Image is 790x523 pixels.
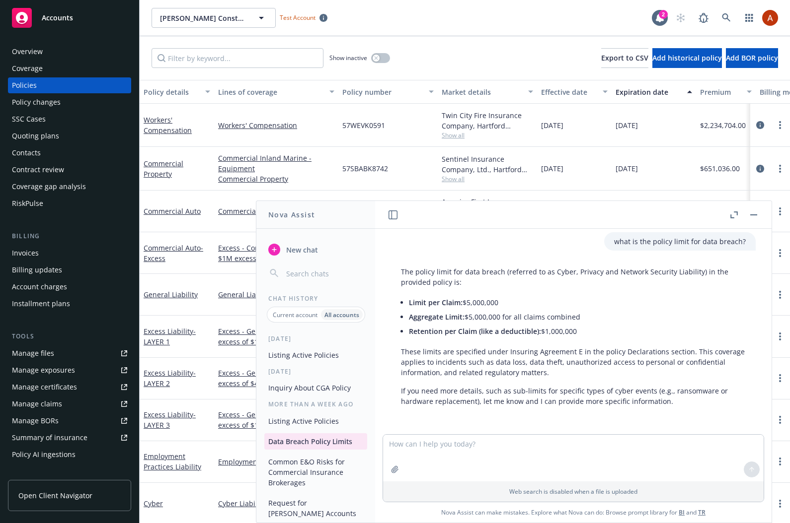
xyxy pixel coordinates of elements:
[700,163,740,174] span: $651,036.00
[12,413,59,429] div: Manage BORs
[144,159,183,179] a: Commercial Property
[256,367,375,376] div: [DATE]
[8,4,131,32] a: Accounts
[754,119,766,131] a: circleInformation
[8,145,131,161] a: Contacts
[700,120,746,131] span: $2,234,704.00
[442,131,533,139] span: Show all
[726,53,778,63] span: Add BOR policy
[12,111,46,127] div: SSC Cases
[774,289,786,301] a: more
[774,372,786,384] a: more
[264,380,367,396] button: Inquiry About CGA Policy
[716,8,736,28] a: Search
[442,196,533,217] div: America First Insurance Company, Liberty Mutual
[12,145,41,161] div: Contacts
[616,120,638,131] span: [DATE]
[218,326,334,347] a: Excess - General Liability $4M excess of $1M
[700,87,741,97] div: Premium
[8,296,131,312] a: Installment plans
[329,54,367,62] span: Show inactive
[264,454,367,491] button: Common E&O Risks for Commercial Insurance Brokerages
[8,345,131,361] a: Manage files
[12,362,75,378] div: Manage exposures
[144,87,199,97] div: Policy details
[144,368,196,388] a: Excess Liability
[12,44,43,60] div: Overview
[8,77,131,93] a: Policies
[8,331,131,341] div: Tools
[12,61,43,76] div: Coverage
[442,110,533,131] div: Twin City Fire Insurance Company, Hartford Insurance Group
[612,80,696,104] button: Expiration date
[652,48,722,68] button: Add historical policy
[754,163,766,175] a: circleInformation
[696,80,756,104] button: Premium
[12,379,77,395] div: Manage certificates
[218,289,334,300] a: General Liability
[774,247,786,259] a: more
[8,44,131,60] a: Overview
[409,327,541,336] span: Retention per Claim (like a deductible):
[218,206,334,216] a: Commercial Auto Liability
[12,345,54,361] div: Manage files
[762,10,778,26] img: photo
[8,162,131,178] a: Contract review
[12,94,61,110] div: Policy changes
[774,330,786,342] a: more
[280,13,316,22] span: Test Account
[409,310,746,324] li: $5,000,000 for all claims combined
[8,362,131,378] a: Manage exposures
[616,87,681,97] div: Expiration date
[214,80,338,104] button: Lines of coverage
[8,379,131,395] a: Manage certificates
[774,163,786,175] a: more
[442,175,533,183] span: Show all
[438,80,537,104] button: Market details
[144,499,163,508] a: Cyber
[8,231,131,241] div: Billing
[401,266,746,287] p: The policy limit for data breach (referred to as Cyber, Privacy and Network Security Liability) i...
[12,279,67,295] div: Account charges
[144,327,196,346] span: - LAYER 1
[12,447,76,462] div: Policy AI ingestions
[698,508,706,517] a: TR
[12,430,87,446] div: Summary of insurance
[218,87,323,97] div: Lines of coverage
[541,163,563,174] span: [DATE]
[8,61,131,76] a: Coverage
[144,206,201,216] a: Commercial Auto
[12,296,70,312] div: Installment plans
[8,111,131,127] a: SSC Cases
[144,410,196,430] span: - LAYER 3
[774,414,786,426] a: more
[42,14,73,22] span: Accounts
[140,80,214,104] button: Policy details
[264,241,367,259] button: New chat
[152,48,323,68] input: Filter by keyword...
[276,12,331,23] span: Test Account
[18,490,92,501] span: Open Client Navigator
[268,209,315,220] h1: Nova Assist
[12,179,86,195] div: Coverage gap analysis
[409,312,465,322] span: Aggregate Limit:
[218,409,334,430] a: Excess - General Liability $5M excess of $14M
[8,430,131,446] a: Summary of insurance
[774,119,786,131] a: more
[264,495,367,522] button: Request for [PERSON_NAME] Accounts
[218,174,334,184] a: Commercial Property
[616,163,638,174] span: [DATE]
[284,266,363,280] input: Search chats
[144,327,196,346] a: Excess Liability
[601,53,648,63] span: Export to CSV
[8,413,131,429] a: Manage BORs
[8,447,131,462] a: Policy AI ingestions
[256,294,375,303] div: Chat History
[442,87,522,97] div: Market details
[8,179,131,195] a: Coverage gap analysis
[264,347,367,363] button: Listing Active Policies
[342,120,385,131] span: 57WEVK0591
[379,502,768,523] span: Nova Assist can make mistakes. Explore what Nova can do: Browse prompt library for and
[12,262,62,278] div: Billing updates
